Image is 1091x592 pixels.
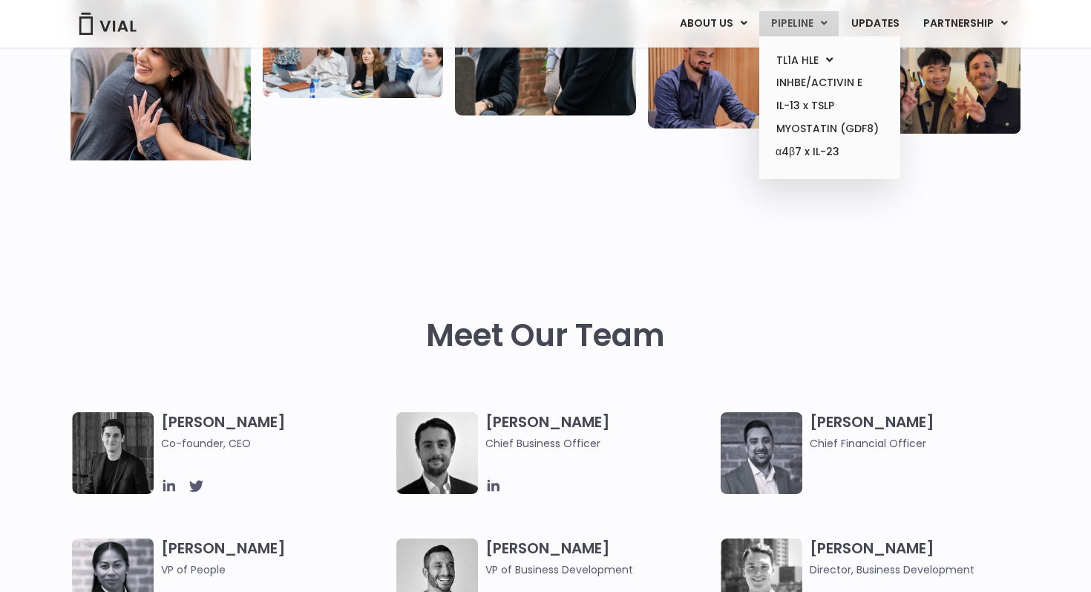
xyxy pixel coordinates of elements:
img: Vial Logo [78,13,137,35]
a: TL1A HLEMenu Toggle [764,49,894,72]
h3: [PERSON_NAME] [485,539,713,578]
a: INHBE/ACTIVIN E [764,71,894,94]
a: PIPELINEMenu Toggle [759,11,839,36]
span: Co-founder, CEO [161,435,389,452]
span: VP of Business Development [485,562,713,578]
span: Chief Financial Officer [810,435,1038,452]
img: A black and white photo of a man in a suit attending a Summit. [72,412,154,494]
a: IL-13 x TSLP [764,94,894,117]
a: MYOSTATIN (GDF8) [764,117,894,140]
img: Headshot of smiling man named Samir [721,412,802,494]
h3: [PERSON_NAME] [810,412,1038,452]
img: Group of 3 people smiling holding up the peace sign [840,26,1020,134]
a: PARTNERSHIPMenu Toggle [911,11,1020,36]
img: Man working at a computer [648,25,828,129]
h2: Meet Our Team [426,318,665,354]
h3: [PERSON_NAME] [810,539,1038,578]
h3: [PERSON_NAME] [485,412,713,452]
a: UPDATES [839,11,911,36]
a: α4β7 x IL-23 [764,140,894,164]
img: A black and white photo of a man in a suit holding a vial. [396,412,478,494]
span: VP of People [161,562,389,578]
span: Chief Business Officer [485,435,713,452]
a: ABOUT USMenu Toggle [668,11,759,36]
h3: [PERSON_NAME] [161,412,389,452]
span: Director, Business Development [810,562,1038,578]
